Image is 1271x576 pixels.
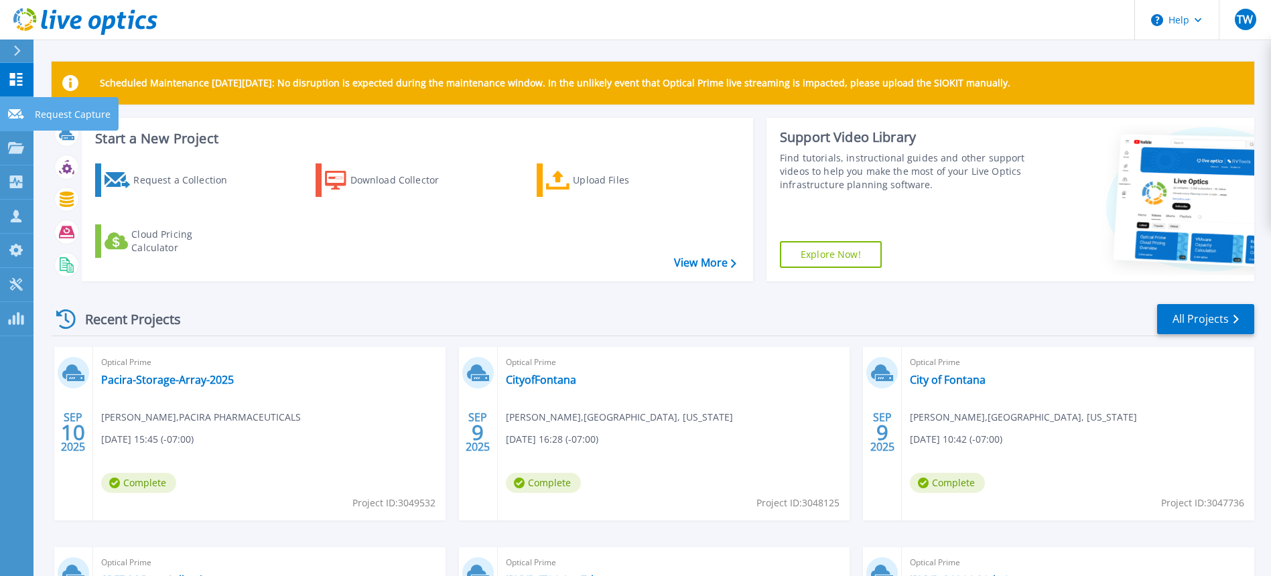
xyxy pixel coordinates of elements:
[780,129,1028,146] div: Support Video Library
[910,555,1246,570] span: Optical Prime
[35,97,111,132] p: Request Capture
[95,224,245,258] a: Cloud Pricing Calculator
[101,373,234,386] a: Pacira-Storage-Array-2025
[101,432,194,447] span: [DATE] 15:45 (-07:00)
[1161,496,1244,510] span: Project ID: 3047736
[674,257,736,269] a: View More
[1157,304,1254,334] a: All Projects
[95,163,245,197] a: Request a Collection
[780,151,1028,192] div: Find tutorials, instructional guides and other support videos to help you make the most of your L...
[1237,14,1253,25] span: TW
[780,241,882,268] a: Explore Now!
[472,427,484,438] span: 9
[101,355,438,370] span: Optical Prime
[910,355,1246,370] span: Optical Prime
[573,167,680,194] div: Upload Files
[101,473,176,493] span: Complete
[95,131,736,146] h3: Start a New Project
[876,427,888,438] span: 9
[537,163,686,197] a: Upload Files
[506,373,576,386] a: CityofFontana
[465,408,490,457] div: SEP 2025
[352,496,436,510] span: Project ID: 3049532
[133,167,241,194] div: Request a Collection
[870,408,895,457] div: SEP 2025
[52,303,199,336] div: Recent Projects
[506,410,733,425] span: [PERSON_NAME] , [GEOGRAPHIC_DATA], [US_STATE]
[756,496,840,510] span: Project ID: 3048125
[101,410,301,425] span: [PERSON_NAME] , PACIRA PHARMACEUTICALS
[910,432,1002,447] span: [DATE] 10:42 (-07:00)
[506,555,842,570] span: Optical Prime
[506,432,598,447] span: [DATE] 16:28 (-07:00)
[60,408,86,457] div: SEP 2025
[131,228,239,255] div: Cloud Pricing Calculator
[61,427,85,438] span: 10
[350,167,458,194] div: Download Collector
[101,555,438,570] span: Optical Prime
[100,78,1010,88] p: Scheduled Maintenance [DATE][DATE]: No disruption is expected during the maintenance window. In t...
[910,473,985,493] span: Complete
[910,373,986,386] a: City of Fontana
[506,473,581,493] span: Complete
[316,163,465,197] a: Download Collector
[910,410,1137,425] span: [PERSON_NAME] , [GEOGRAPHIC_DATA], [US_STATE]
[506,355,842,370] span: Optical Prime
